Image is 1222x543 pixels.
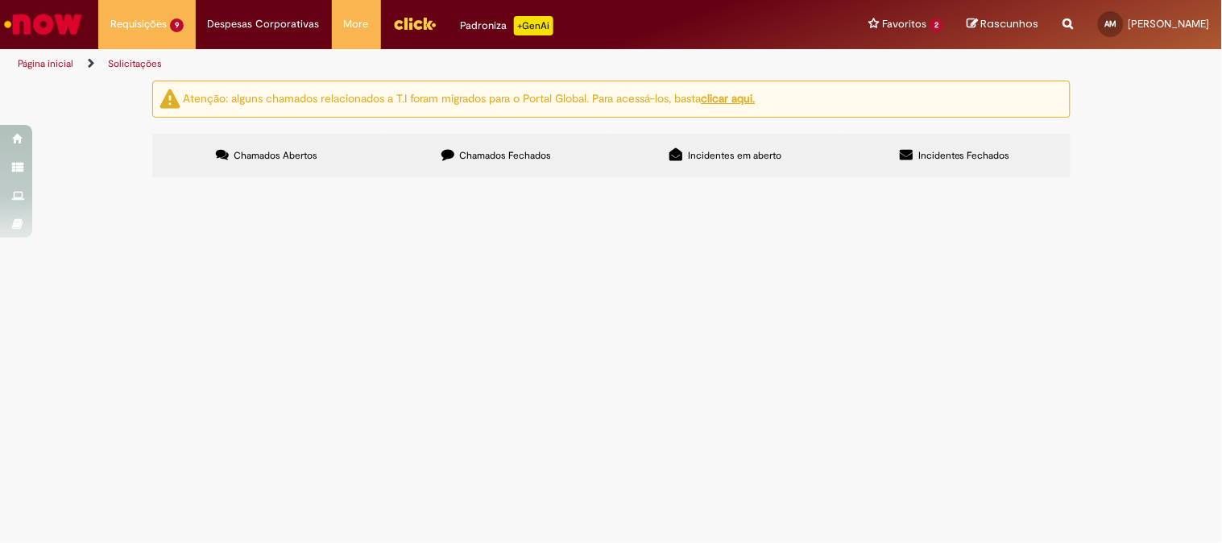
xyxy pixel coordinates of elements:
a: Rascunhos [967,17,1039,32]
span: 9 [170,19,184,32]
span: AM [1105,19,1117,29]
a: Solicitações [108,57,162,70]
ul: Trilhas de página [12,49,802,79]
span: Rascunhos [981,16,1039,31]
img: ServiceNow [2,8,85,40]
span: More [344,16,369,32]
span: 2 [930,19,943,32]
span: Incidentes Fechados [918,149,1010,162]
span: Favoritos [882,16,926,32]
a: Página inicial [18,57,73,70]
span: Requisições [110,16,167,32]
p: +GenAi [514,16,553,35]
a: clicar aqui. [702,91,756,106]
span: Incidentes em aberto [688,149,781,162]
img: click_logo_yellow_360x200.png [393,11,437,35]
div: Padroniza [461,16,553,35]
span: [PERSON_NAME] [1129,17,1210,31]
span: Despesas Corporativas [208,16,320,32]
span: Chamados Abertos [234,149,317,162]
span: Chamados Fechados [459,149,551,162]
ng-bind-html: Atenção: alguns chamados relacionados a T.I foram migrados para o Portal Global. Para acessá-los,... [184,91,756,106]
